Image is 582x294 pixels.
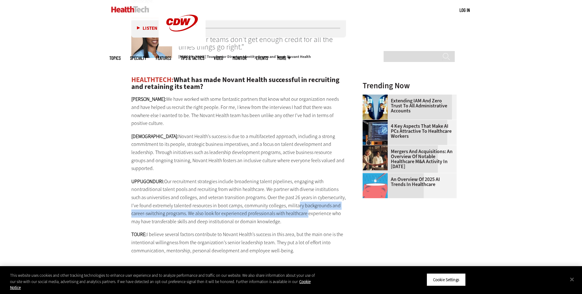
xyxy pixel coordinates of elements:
a: More information about your privacy [10,279,311,291]
a: Extending IAM and Zero Trust to All Administrative Accounts [363,98,453,113]
div: This website uses cookies and other tracking technologies to enhance user experience and to analy... [10,272,320,291]
a: Video [214,56,223,60]
a: Tips & Tactics [181,56,204,60]
button: Close [565,272,579,286]
a: An Overview of 2025 AI Trends in Healthcare [363,177,453,187]
strong: [PERSON_NAME]: [131,96,166,102]
button: Cookie Settings [427,273,466,286]
img: abstract image of woman with pixelated face [363,95,388,120]
a: Mergers and Acquisitions: An Overview of Notable Healthcare M&A Activity in [DATE] [363,149,453,169]
a: abstract image of woman with pixelated face [363,95,391,100]
h3: Trending Now [363,82,457,90]
span: Specialty [130,56,146,60]
a: CDW [159,41,206,48]
span: More [277,56,291,60]
strong: TOURE: [131,231,147,238]
strong: [DEMOGRAPHIC_DATA]: [131,133,178,140]
a: MonITor [233,56,247,60]
div: User menu [459,7,470,13]
img: Home [111,6,149,13]
a: Log in [459,7,470,13]
a: business leaders shake hands in conference room [363,145,391,150]
p: Novant Health’s success is due to a multifaceted approach, including a strong commitment to its p... [131,132,346,173]
span: Topics [109,56,121,60]
img: illustration of computer chip being put inside head with waves [363,173,388,198]
a: Events [256,56,268,60]
span: HEALTHTECH: [131,75,174,84]
img: Desktop monitor with brain AI concept [363,120,388,145]
a: Desktop monitor with brain AI concept [363,120,391,125]
h2: What has made Novant Health successful in recruiting and retaining its team? [131,76,346,90]
p: I believe several factors contribute to Novant Health’s success in this area, but the main one is... [131,230,346,255]
a: illustration of computer chip being put inside head with waves [363,173,391,178]
p: Our recruitment strategies include broadening talent pipelines, engaging with nontraditional tale... [131,178,346,226]
strong: UPPUGONDURI: [131,178,164,185]
img: business leaders shake hands in conference room [363,145,388,170]
a: Features [156,56,171,60]
a: 4 Key Aspects That Make AI PCs Attractive to Healthcare Workers [363,124,453,139]
p: We have worked with some fantastic partners that know what our organization needs and have helped... [131,95,346,127]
